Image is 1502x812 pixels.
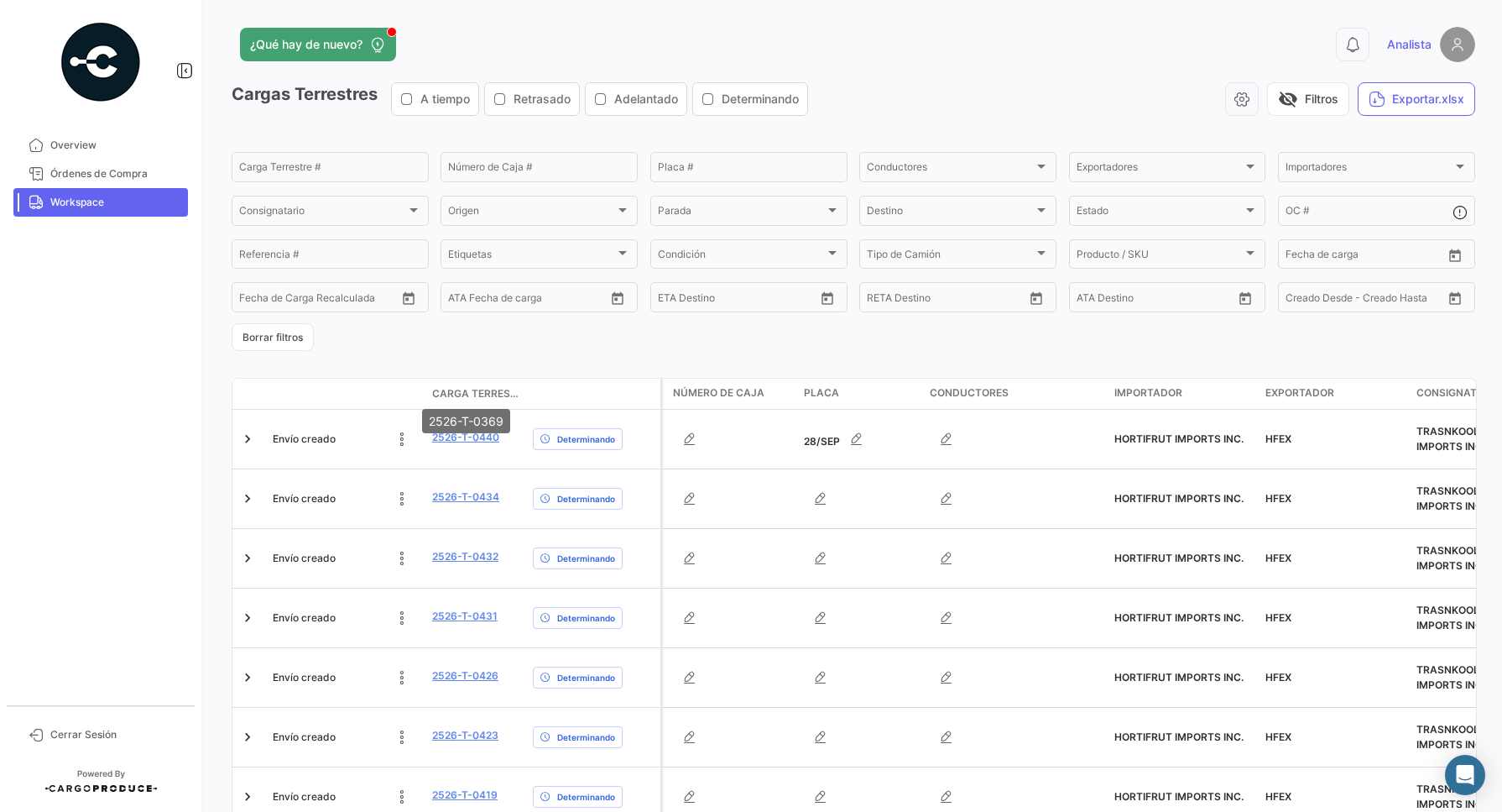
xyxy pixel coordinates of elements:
span: Tipo de Camión [867,251,1034,263]
datatable-header-cell: Delay Status [526,387,660,401]
span: Estado [1077,207,1244,219]
button: Open calendar [396,286,421,311]
span: HFEX [1265,492,1291,505]
span: Importador [1114,385,1182,401]
button: Open calendar [815,286,840,311]
span: Parada [658,207,825,219]
span: HFEX [1265,552,1291,564]
datatable-header-cell: Estado [266,387,425,401]
button: Adelantado [586,83,686,115]
span: HORTIFRUT IMPORTS INC. [1114,671,1244,684]
button: A tiempo [392,83,478,115]
span: HFEX [1265,611,1291,624]
a: Expand/Collapse Row [239,610,256,626]
datatable-header-cell: Carga Terrestre # [425,380,526,408]
input: ATA Hasta [1140,294,1214,306]
input: Hasta [281,294,356,306]
a: Expand/Collapse Row [239,490,256,507]
span: Producto / SKU [1077,251,1244,263]
span: ¿Qué hay de nuevo? [250,36,362,53]
a: Expand/Collapse Row [239,729,256,746]
span: Overview [50,138,181,153]
a: Expand/Collapse Row [239,550,256,567]
span: Workspace [50,195,181,210]
span: Envío creado [273,432,336,447]
span: Envío creado [273,610,336,626]
span: visibility_off [1278,89,1298,109]
span: HORTIFRUT IMPORTS INC. [1114,552,1244,564]
a: 2526-T-0434 [432,490,499,505]
input: ATA Desde [448,294,499,306]
span: Etiquetas [448,251,615,263]
span: Envío creado [273,670,336,685]
a: Órdenes de Compra [13,160,188,188]
span: Envío creado [273,789,336,804]
datatable-header-cell: Placa [797,379,923,409]
input: Hasta [1327,251,1402,263]
span: Órdenes de Compra [50,166,181,181]
datatable-header-cell: Conductores [923,379,1108,409]
div: Abrir Intercom Messenger [1445,755,1485,795]
a: Expand/Collapse Row [239,788,256,805]
span: Determinando [557,671,615,684]
button: Exportar.xlsx [1358,82,1475,116]
span: Consignatario [1416,385,1500,401]
a: 2526-T-0419 [432,788,498,803]
a: Workspace [13,188,188,217]
span: HFEX [1265,671,1291,684]
datatable-header-cell: Importador [1108,379,1259,409]
a: Overview [13,131,188,160]
span: Determinando [557,492,615,506]
button: ¿Qué hay de nuevo? [240,28,396,61]
span: HFEX [1265,790,1291,803]
span: Origen [448,207,615,219]
button: Retrasado [485,83,579,115]
span: HFEX [1265,432,1291,445]
input: Creado Hasta [1364,294,1439,306]
button: Open calendar [1233,286,1258,311]
span: Conductores [930,385,1009,401]
div: 2526-T-0369 [422,409,510,433]
span: Destino [867,207,1034,219]
button: Open calendar [1442,243,1468,268]
input: Hasta [700,294,774,306]
span: Exportadores [1077,164,1244,175]
span: HORTIFRUT IMPORTS INC. [1114,492,1244,505]
span: HORTIFRUT IMPORTS INC. [1114,432,1244,445]
span: A tiempo [420,91,470,107]
span: Cerrar Sesión [50,727,181,742]
span: Número de Caja [673,385,764,401]
span: Determinando [557,731,615,744]
span: Envío creado [273,491,336,506]
a: 2526-T-0426 [432,668,498,684]
span: HORTIFRUT IMPORTS INC. [1114,611,1244,624]
button: Determinando [693,83,807,115]
datatable-header-cell: Exportador [1259,379,1410,409]
span: Determinando [557,432,615,446]
span: Determinando [722,91,799,107]
input: ATA Hasta [511,294,586,306]
a: 2526-T-0431 [432,609,498,624]
a: Expand/Collapse Row [239,669,256,686]
img: placeholder-user.png [1440,27,1475,62]
a: 2526-T-0423 [432,728,498,743]
span: HFEX [1265,731,1291,743]
input: Hasta [909,294,983,306]
datatable-header-cell: Número de Caja [663,379,797,409]
span: Determinando [557,790,615,804]
input: Desde [658,294,688,306]
span: HORTIFRUT IMPORTS INC. [1114,731,1244,743]
span: Envío creado [273,551,336,566]
span: Consignatario [239,207,406,219]
input: Desde [239,294,269,306]
img: powered-by.png [59,20,143,104]
input: ATA Desde [1077,294,1128,306]
span: Envío creado [273,730,336,745]
button: Borrar filtros [232,323,314,351]
span: Placa [804,385,839,401]
div: 28/SEP [804,422,916,456]
a: Expand/Collapse Row [239,431,256,448]
h3: Cargas Terrestres [232,82,813,116]
button: Open calendar [1442,286,1468,311]
a: 2526-T-0432 [432,549,498,564]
